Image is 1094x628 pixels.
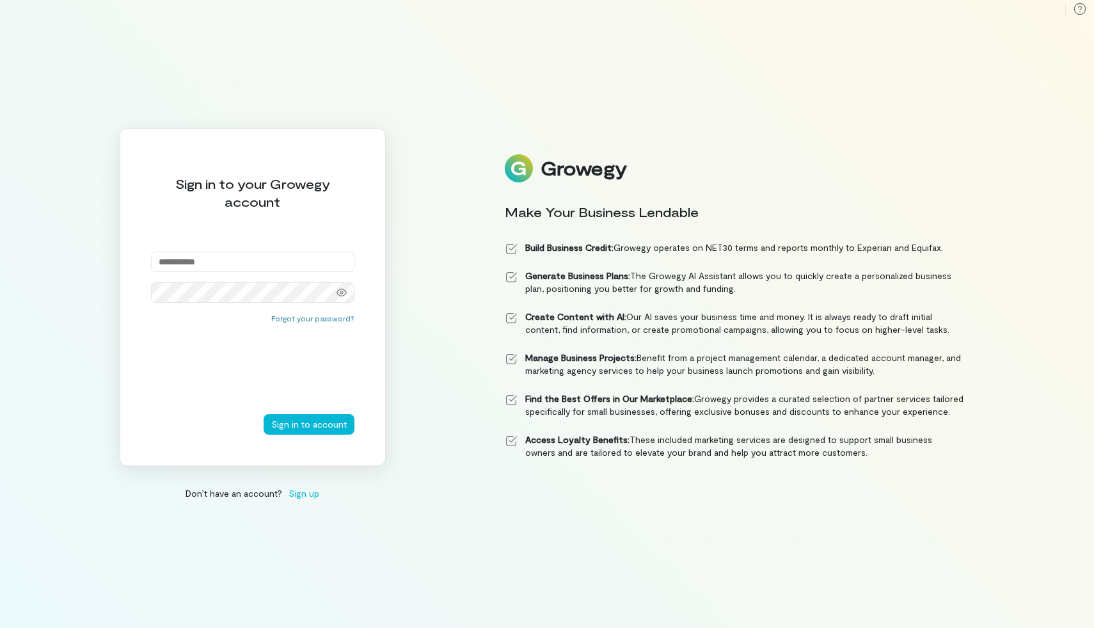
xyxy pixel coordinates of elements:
[541,157,626,179] div: Growegy
[525,434,630,445] strong: Access Loyalty Benefits:
[151,175,354,211] div: Sign in to your Growegy account
[525,270,630,281] strong: Generate Business Plans:
[505,203,964,221] div: Make Your Business Lendable
[505,270,964,295] li: The Growegy AI Assistant allows you to quickly create a personalized business plan, positioning y...
[505,433,964,459] li: These included marketing services are designed to support small business owners and are tailored ...
[525,242,614,253] strong: Build Business Credit:
[525,393,694,404] strong: Find the Best Offers in Our Marketplace:
[505,154,533,182] img: Logo
[525,352,637,363] strong: Manage Business Projects:
[525,311,626,322] strong: Create Content with AI:
[505,351,964,377] li: Benefit from a project management calendar, a dedicated account manager, and marketing agency ser...
[264,414,354,435] button: Sign in to account
[289,487,319,500] span: Sign up
[505,310,964,336] li: Our AI saves your business time and money. It is always ready to draft initial content, find info...
[505,241,964,254] li: Growegy operates on NET30 terms and reports monthly to Experian and Equifax.
[120,487,386,500] div: Don’t have an account?
[505,392,964,418] li: Growegy provides a curated selection of partner services tailored specifically for small business...
[271,313,354,323] button: Forgot your password?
